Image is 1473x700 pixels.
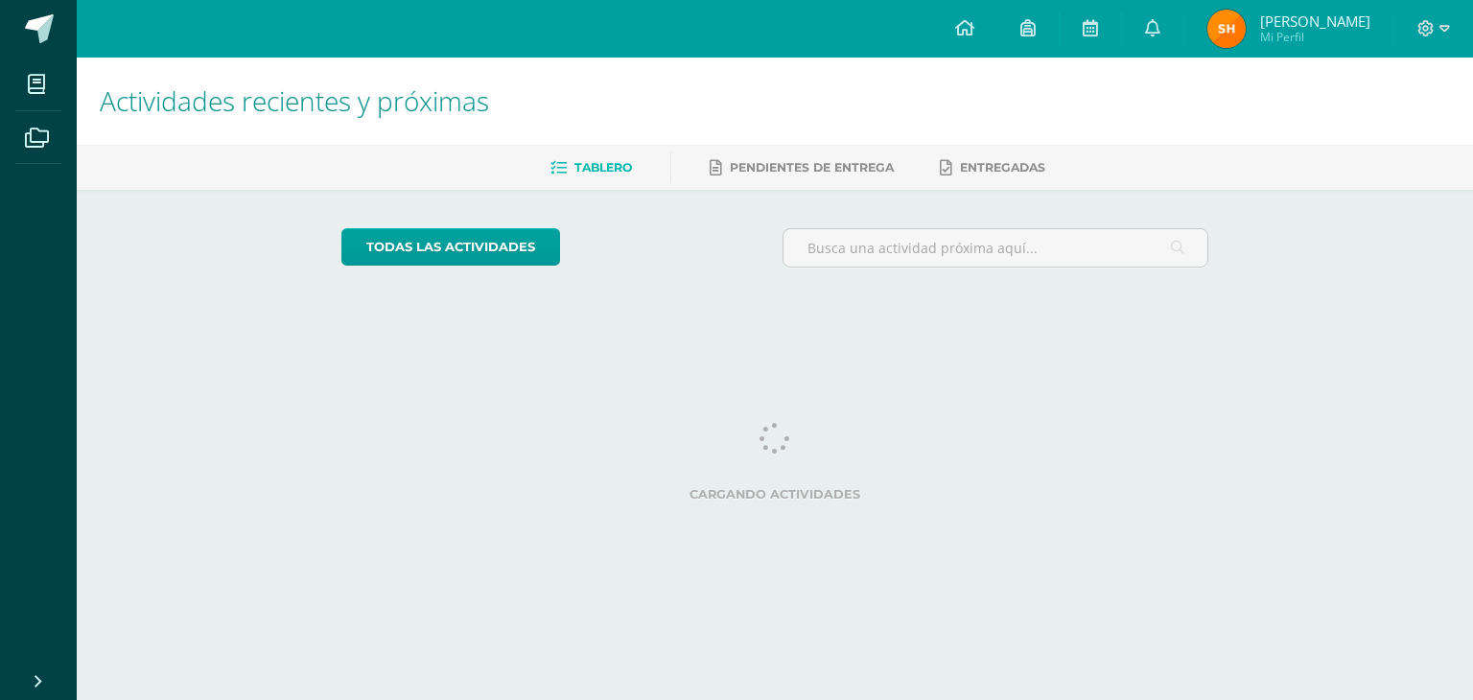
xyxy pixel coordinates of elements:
[710,152,894,183] a: Pendientes de entrega
[574,160,632,175] span: Tablero
[341,487,1209,502] label: Cargando actividades
[100,82,489,119] span: Actividades recientes y próximas
[341,228,560,266] a: todas las Actividades
[940,152,1045,183] a: Entregadas
[550,152,632,183] a: Tablero
[1260,12,1370,31] span: [PERSON_NAME]
[1207,10,1246,48] img: 869aa223b515ac158a5cbb52e2c181c2.png
[730,160,894,175] span: Pendientes de entrega
[783,229,1208,267] input: Busca una actividad próxima aquí...
[960,160,1045,175] span: Entregadas
[1260,29,1370,45] span: Mi Perfil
